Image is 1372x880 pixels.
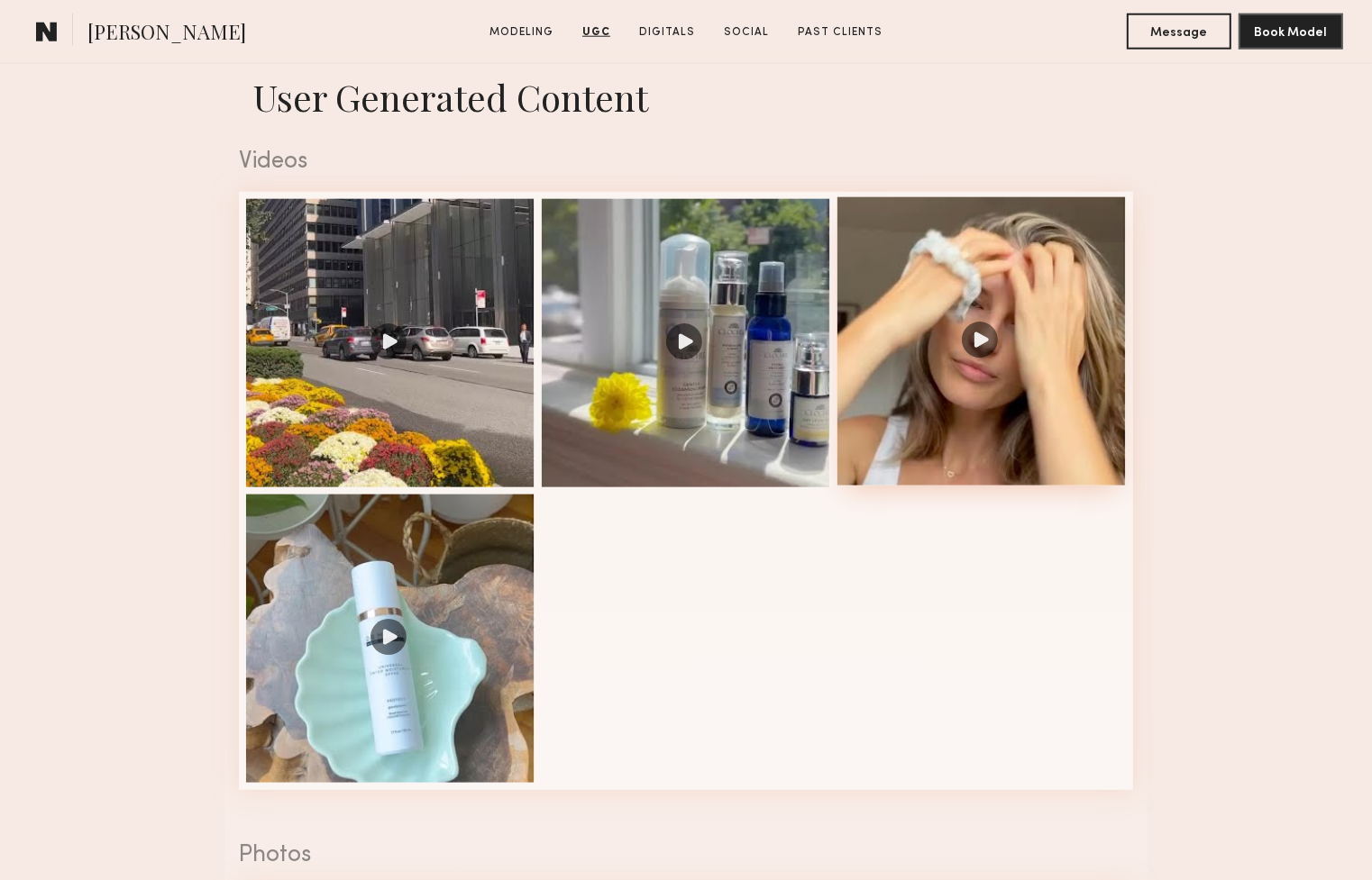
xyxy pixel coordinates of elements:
a: Modeling [482,24,561,41]
a: UGC [575,24,617,41]
div: Photos [239,844,1133,867]
button: Book Model [1239,14,1343,50]
button: Message [1127,14,1231,50]
a: Book Model [1239,23,1343,39]
a: Digitals [632,24,702,41]
a: Social [717,24,776,41]
span: [PERSON_NAME] [87,18,246,50]
a: Past Clients [791,24,890,41]
h1: User Generated Content [224,73,1148,121]
div: Videos [239,150,1133,174]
